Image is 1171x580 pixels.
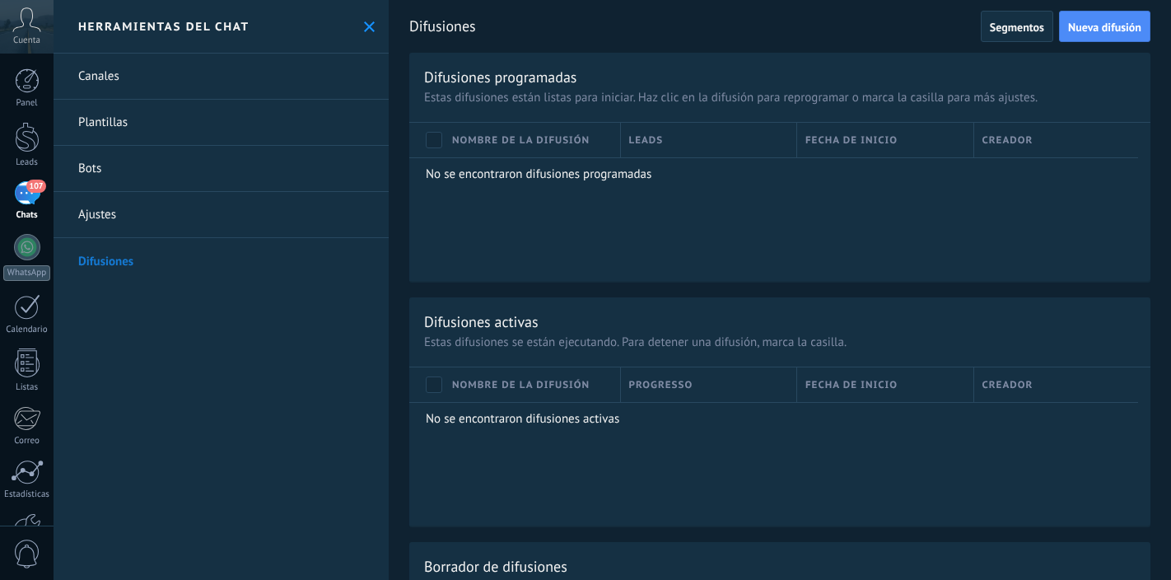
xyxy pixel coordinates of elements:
[3,265,50,281] div: WhatsApp
[982,377,1033,393] span: Creador
[3,436,51,447] div: Correo
[13,35,40,46] span: Cuenta
[3,325,51,335] div: Calendario
[54,54,389,100] a: Canales
[1059,11,1150,42] button: Nueva difusión
[990,21,1044,33] span: Segmentos
[629,133,664,148] span: Leads
[805,133,898,148] span: Fecha de inicio
[3,210,51,221] div: Chats
[424,557,567,576] div: Borrador de difusiones
[426,166,1127,182] p: No se encontraron difusiones programadas
[3,382,51,393] div: Listas
[982,133,1033,148] span: Creador
[3,157,51,168] div: Leads
[629,377,693,393] span: Progresso
[3,98,51,109] div: Panel
[78,19,250,34] h2: Herramientas del chat
[54,238,389,284] a: Difusiones
[54,192,389,238] a: Ajustes
[54,146,389,192] a: Bots
[409,10,981,43] h2: Difusiones
[424,90,1136,105] p: Estas difusiones están listas para iniciar. Haz clic en la difusión para reprogramar o marca la c...
[424,68,576,87] div: Difusiones programadas
[26,180,45,193] span: 107
[1068,21,1141,33] span: Nueva difusión
[424,312,539,331] div: Difusiones activas
[452,377,590,393] span: Nombre de la difusión
[424,334,1136,350] p: Estas difusiones se están ejecutando. Para detener una difusión, marca la casilla.
[54,100,389,146] a: Plantillas
[452,133,590,148] span: Nombre de la difusión
[805,377,898,393] span: Fecha de inicio
[3,489,51,500] div: Estadísticas
[426,411,1127,427] p: No se encontraron difusiones activas
[981,11,1053,42] button: Segmentos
